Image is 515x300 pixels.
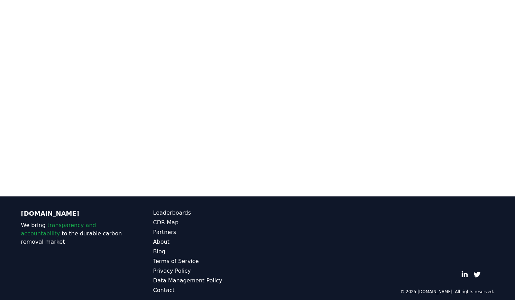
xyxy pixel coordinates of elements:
[153,257,258,265] a: Terms of Service
[21,222,96,237] span: transparency and accountability
[153,218,258,227] a: CDR Map
[461,271,468,278] a: LinkedIn
[153,286,258,294] a: Contact
[21,221,126,246] p: We bring to the durable carbon removal market
[153,247,258,256] a: Blog
[473,271,480,278] a: Twitter
[21,209,126,218] p: [DOMAIN_NAME]
[153,209,258,217] a: Leaderboards
[153,267,258,275] a: Privacy Policy
[400,289,494,294] p: © 2025 [DOMAIN_NAME]. All rights reserved.
[153,276,258,285] a: Data Management Policy
[153,228,258,236] a: Partners
[153,238,258,246] a: About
